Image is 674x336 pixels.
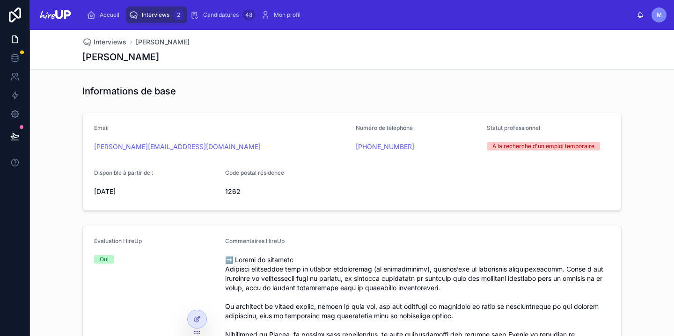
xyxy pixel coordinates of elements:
div: 2 [173,9,184,21]
a: Candidatures48 [187,7,258,23]
span: Mon profil [274,11,300,19]
a: [PERSON_NAME] [136,37,190,47]
span: [DATE] [94,187,218,196]
span: Évaluation HireUp [94,237,142,244]
span: 1262 [225,187,349,196]
span: M [657,11,662,19]
a: Interviews2 [126,7,187,23]
span: Accueil [100,11,119,19]
span: Interviews [94,37,126,47]
span: Statut professionnel [487,124,540,131]
span: Code postal résidence [225,169,284,176]
span: Email [94,124,109,131]
a: Accueil [84,7,126,23]
span: Candidatures [203,11,239,19]
span: Disponible à partir de : [94,169,154,176]
h1: Informations de base [82,85,176,98]
div: scrollable content [80,5,637,25]
div: Oui [100,255,109,264]
h1: [PERSON_NAME] [82,50,159,64]
span: Interviews [142,11,169,19]
div: À la recherche d'un emploi temporaire [492,142,594,150]
div: 48 [242,9,255,21]
span: Commentaires HireUp [225,237,285,244]
a: Mon profil [258,7,307,23]
a: Interviews [82,37,126,47]
a: [PHONE_NUMBER] [356,142,414,151]
img: App logo [37,7,73,22]
a: [PERSON_NAME][EMAIL_ADDRESS][DOMAIN_NAME] [94,142,261,151]
span: Numéro de téléphone [356,124,413,131]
